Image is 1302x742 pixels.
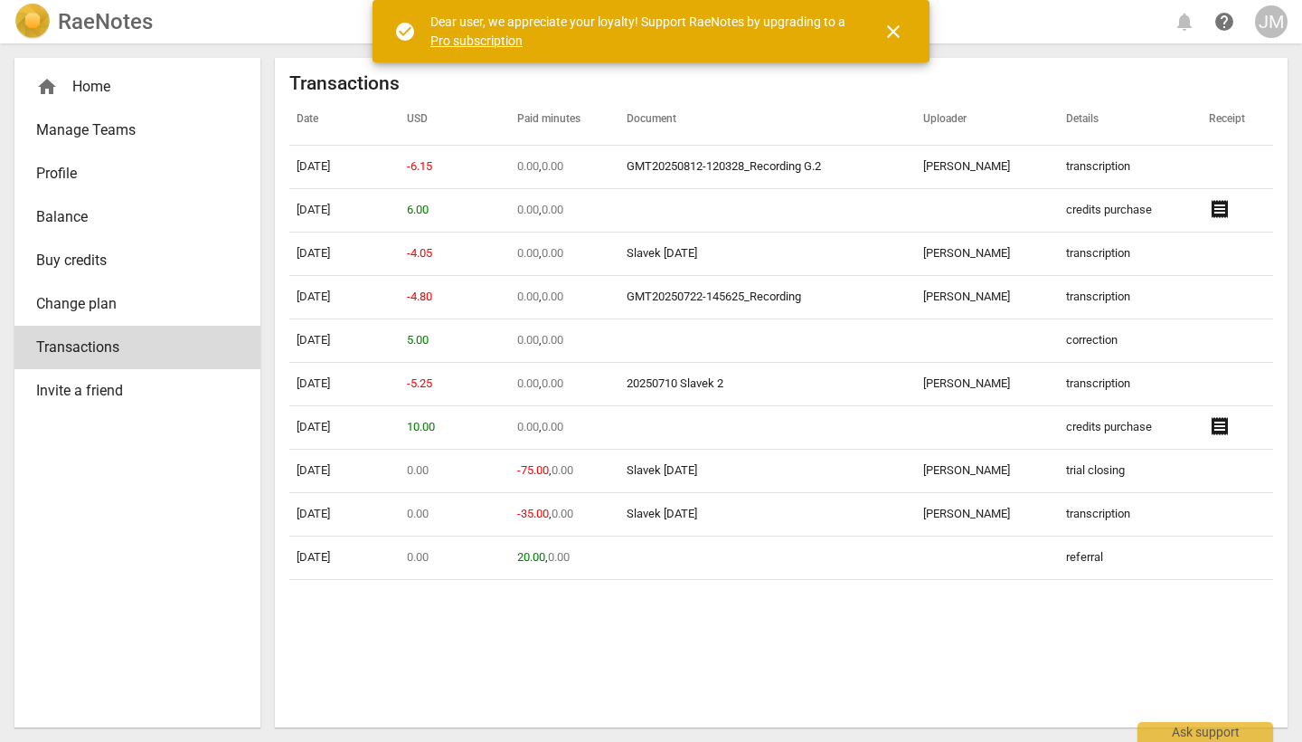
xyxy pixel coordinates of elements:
[289,537,400,580] td: [DATE]
[36,206,224,228] span: Balance
[14,369,260,413] a: Invite a friend
[1137,722,1273,742] div: Ask support
[552,507,573,520] span: 0.00
[1059,406,1201,450] td: credits purchase
[510,319,620,363] td: ,
[430,13,850,50] div: Dear user, we appreciate your loyalty! Support RaeNotes by upgrading to a
[510,95,620,146] th: Paid minutes
[407,550,429,564] span: 0.00
[289,233,400,276] td: [DATE]
[407,290,432,303] span: -4.80
[1059,95,1201,146] th: Details
[510,233,620,276] td: ,
[517,333,539,347] span: 0.00
[627,376,723,390] a: 20250710 Slavek 2
[14,195,260,239] a: Balance
[1059,319,1201,363] td: correction
[552,463,573,477] span: 0.00
[627,159,821,173] a: GMT20250812-120328_Recording G.2
[916,276,1060,319] td: [PERSON_NAME]
[517,376,539,390] span: 0.00
[517,159,539,173] span: 0.00
[542,376,563,390] span: 0.00
[430,33,523,48] a: Pro subscription
[58,9,153,34] h2: RaeNotes
[36,119,224,141] span: Manage Teams
[916,233,1060,276] td: [PERSON_NAME]
[872,10,915,53] button: Close
[1059,493,1201,537] td: transcription
[627,290,801,303] a: GMT20250722-145625_Recording
[1208,5,1241,38] a: Help
[407,507,429,520] span: 0.00
[289,95,400,146] th: Date
[407,246,432,260] span: -4.05
[1059,233,1201,276] td: transcription
[510,450,620,493] td: ,
[14,152,260,195] a: Profile
[36,76,58,98] span: home
[517,550,545,564] span: 20.00
[36,250,224,271] span: Buy credits
[407,420,435,433] span: 10.00
[1213,11,1235,33] span: help
[407,333,429,347] span: 5.00
[510,146,620,189] td: ,
[916,493,1060,537] td: [PERSON_NAME]
[407,203,429,216] span: 6.00
[289,146,400,189] td: [DATE]
[289,189,400,233] td: [DATE]
[14,4,153,40] a: LogoRaeNotes
[36,337,224,358] span: Transactions
[289,450,400,493] td: [DATE]
[542,159,563,173] span: 0.00
[1059,189,1201,233] td: credits purchase
[14,65,260,109] div: Home
[289,493,400,537] td: [DATE]
[916,95,1060,146] th: Uploader
[510,406,620,450] td: ,
[14,326,260,369] a: Transactions
[1255,5,1288,38] button: JM
[517,246,539,260] span: 0.00
[400,95,510,146] th: USD
[627,507,697,520] a: Slavek [DATE]
[36,163,224,185] span: Profile
[407,376,432,390] span: -5.25
[14,109,260,152] a: Manage Teams
[517,290,539,303] span: 0.00
[407,463,429,477] span: 0.00
[1209,198,1231,220] span: receipt
[394,21,416,43] span: check_circle
[1059,450,1201,493] td: trial closing
[1202,95,1273,146] th: Receipt
[289,72,1273,95] h2: Transactions
[542,246,563,260] span: 0.00
[14,282,260,326] a: Change plan
[510,537,620,580] td: ,
[916,363,1060,406] td: [PERSON_NAME]
[14,239,260,282] a: Buy credits
[517,420,539,433] span: 0.00
[542,203,563,216] span: 0.00
[517,203,539,216] span: 0.00
[36,293,224,315] span: Change plan
[517,507,549,520] span: -35.00
[1059,146,1201,189] td: transcription
[542,290,563,303] span: 0.00
[510,493,620,537] td: ,
[289,363,400,406] td: [DATE]
[407,159,432,173] span: -6.15
[289,406,400,450] td: [DATE]
[289,319,400,363] td: [DATE]
[916,450,1060,493] td: [PERSON_NAME]
[36,380,224,402] span: Invite a friend
[517,463,549,477] span: -75.00
[542,420,563,433] span: 0.00
[510,189,620,233] td: ,
[289,276,400,319] td: [DATE]
[619,95,915,146] th: Document
[510,276,620,319] td: ,
[36,76,224,98] div: Home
